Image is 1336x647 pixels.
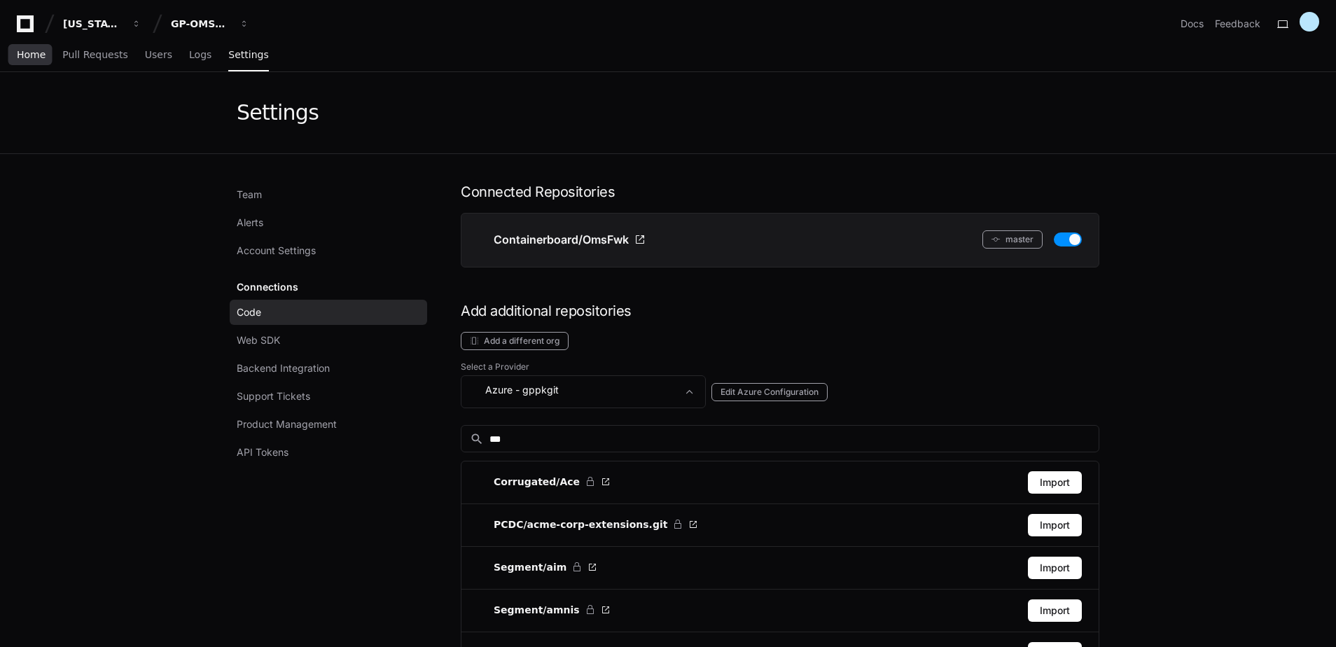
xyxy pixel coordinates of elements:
[237,244,316,258] span: Account Settings
[494,475,580,489] span: Corrugated/Ace
[982,230,1043,249] button: master
[230,238,427,263] a: Account Settings
[62,50,127,59] span: Pull Requests
[237,188,262,202] span: Team
[230,356,427,381] a: Backend Integration
[237,417,337,431] span: Product Management
[57,11,147,36] button: [US_STATE] Pacific
[470,432,484,446] mat-icon: search
[478,230,646,249] a: Containerboard/OmsFwk
[230,440,427,465] a: API Tokens
[189,39,211,71] a: Logs
[478,559,597,576] a: Segment/aim
[228,39,268,71] a: Settings
[165,11,255,36] button: GP-OMSFMK
[17,39,46,71] a: Home
[1028,557,1082,579] button: Import
[237,389,310,403] span: Support Tickets
[230,300,427,325] a: Code
[494,603,580,617] span: Segment/amnis
[62,39,127,71] a: Pull Requests
[237,216,263,230] span: Alerts
[1215,17,1260,31] button: Feedback
[470,382,677,398] div: Azure
[145,50,172,59] span: Users
[478,601,611,618] a: Segment/amnis
[478,473,611,490] a: Corrugated/Ace
[1181,17,1204,31] a: Docs
[494,560,566,574] span: Segment/aim
[461,182,1099,202] h1: Connected Repositories
[145,39,172,71] a: Users
[230,384,427,409] a: Support Tickets
[230,210,427,235] a: Alerts
[515,383,559,397] span: - gppkgit
[461,332,569,350] button: Add a different org
[1028,599,1082,622] button: Import
[478,516,698,533] a: PCDC/acme-corp-extensions.git
[17,50,46,59] span: Home
[1028,471,1082,494] button: Import
[237,361,330,375] span: Backend Integration
[1028,514,1082,536] button: Import
[171,17,231,31] div: GP-OMSFMK
[237,305,261,319] span: Code
[230,412,427,437] a: Product Management
[494,517,667,531] span: PCDC/acme-corp-extensions.git
[230,328,427,353] a: Web SDK
[230,182,427,207] a: Team
[228,50,268,59] span: Settings
[237,445,288,459] span: API Tokens
[461,301,1099,321] h1: Add additional repositories
[494,231,629,248] span: Containerboard/OmsFwk
[237,100,319,125] div: Settings
[237,333,280,347] span: Web SDK
[711,383,828,401] button: Edit Azure Configuration
[461,361,1099,373] label: Select a Provider
[63,17,123,31] div: [US_STATE] Pacific
[189,50,211,59] span: Logs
